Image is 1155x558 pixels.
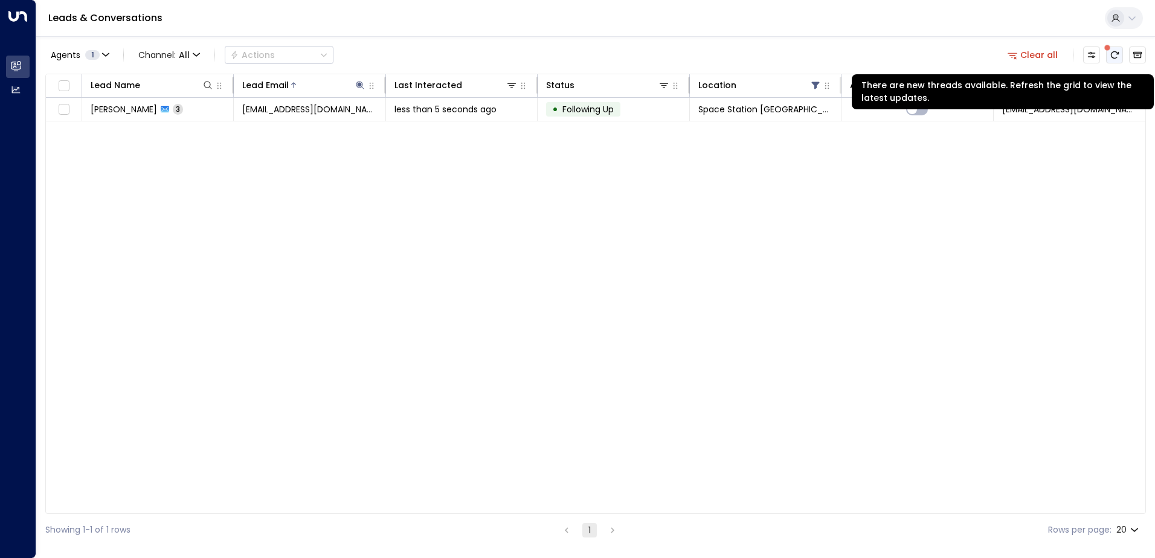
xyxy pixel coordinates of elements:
button: Archived Leads [1129,46,1146,63]
div: Button group with a nested menu [225,46,333,64]
span: All [179,50,190,60]
div: Lead Email [242,78,365,92]
span: johleww@gmail.com [242,103,376,115]
button: Customize [1083,46,1100,63]
span: There are new threads available. Refresh the grid to view the latest updates. [1106,46,1123,63]
span: 1 [85,50,100,60]
span: less than 5 seconds ago [394,103,497,115]
div: Location [698,78,822,92]
div: Showing 1-1 of 1 rows [45,524,130,536]
span: Toggle select row [56,102,71,117]
nav: pagination navigation [559,522,620,537]
span: John Lewis [91,103,157,115]
span: Agents [51,51,80,59]
span: 3 [173,104,183,114]
span: Channel: [134,46,205,63]
div: Last Interacted [394,78,462,92]
div: Last Interacted [394,78,518,92]
button: Agents1 [45,46,114,63]
div: 20 [1116,521,1141,539]
div: There are new threads available. Refresh the grid to view the latest updates. [852,74,1154,109]
button: Clear all [1003,46,1063,63]
div: Lead Name [91,78,140,92]
button: page 1 [582,523,597,537]
span: Following Up [562,103,614,115]
span: Toggle select all [56,79,71,94]
div: Lead Name [91,78,214,92]
button: Actions [225,46,333,64]
div: Status [546,78,669,92]
span: Space Station Brentford [698,103,832,115]
div: Actions [230,50,275,60]
div: Lead Email [242,78,289,92]
label: Rows per page: [1048,524,1112,536]
div: • [552,99,558,120]
a: Leads & Conversations [48,11,162,25]
div: Location [698,78,736,92]
div: Status [546,78,574,92]
button: Channel:All [134,46,205,63]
